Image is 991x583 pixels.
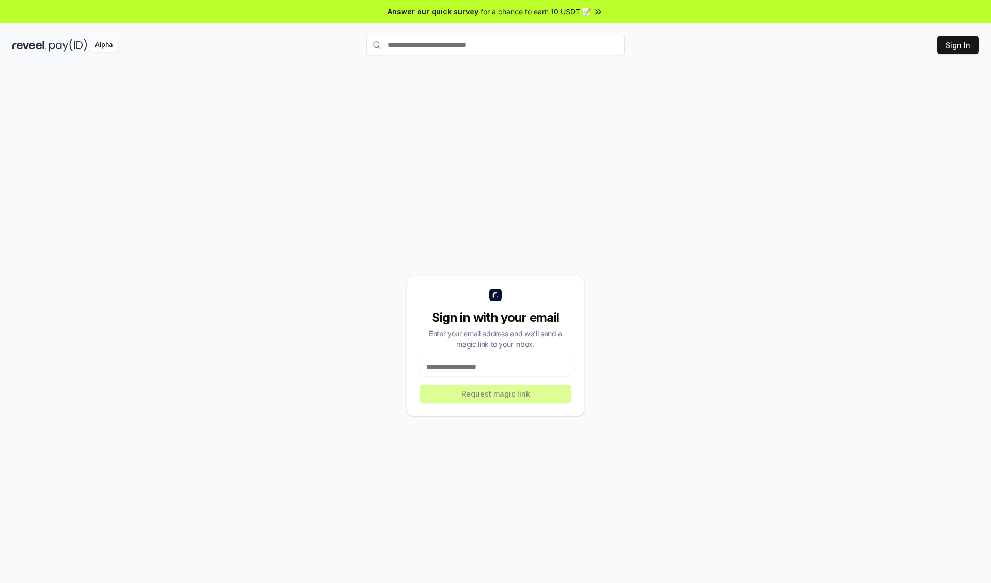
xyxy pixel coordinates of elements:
span: for a chance to earn 10 USDT 📝 [481,6,591,17]
span: Answer our quick survey [388,6,478,17]
img: reveel_dark [12,39,47,52]
img: pay_id [49,39,87,52]
div: Sign in with your email [420,309,571,326]
button: Sign In [937,36,979,54]
img: logo_small [489,289,502,301]
div: Alpha [89,39,118,52]
div: Enter your email address and we’ll send a magic link to your inbox. [420,328,571,350]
